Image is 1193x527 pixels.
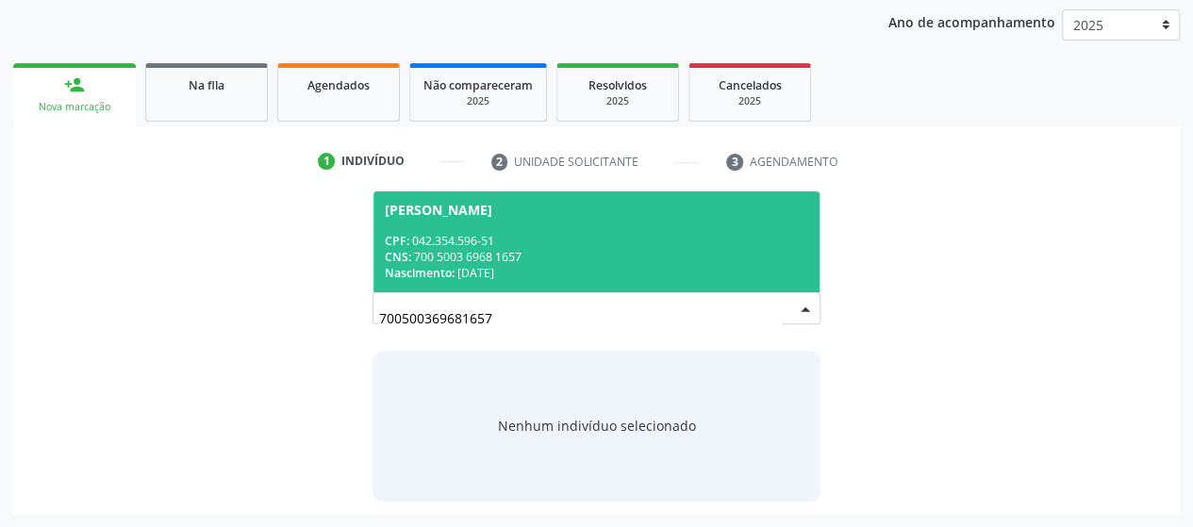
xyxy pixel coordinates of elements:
[318,153,335,170] div: 1
[385,249,411,265] span: CNS:
[588,77,647,93] span: Resolvidos
[64,74,85,95] div: person_add
[498,416,696,436] div: Nenhum indivíduo selecionado
[719,77,782,93] span: Cancelados
[423,94,533,108] div: 2025
[385,265,455,281] span: Nascimento:
[341,153,405,170] div: Indivíduo
[385,233,409,249] span: CPF:
[385,233,809,249] div: 042.354.596-51
[385,249,809,265] div: 700 5003 6968 1657
[26,100,123,114] div: Nova marcação
[373,190,821,250] p: Busque pelo nome, CNS ou CPF cadastrado para criar uma nova marcação. Você deve informar pelo men...
[571,94,665,108] div: 2025
[423,77,533,93] span: Não compareceram
[888,9,1055,33] p: Ano de acompanhamento
[385,265,809,281] div: [DATE]
[307,77,370,93] span: Agendados
[379,299,783,337] input: Busque por nome, CNS ou CPF
[385,203,492,218] div: [PERSON_NAME]
[703,94,797,108] div: 2025
[189,77,224,93] span: Na fila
